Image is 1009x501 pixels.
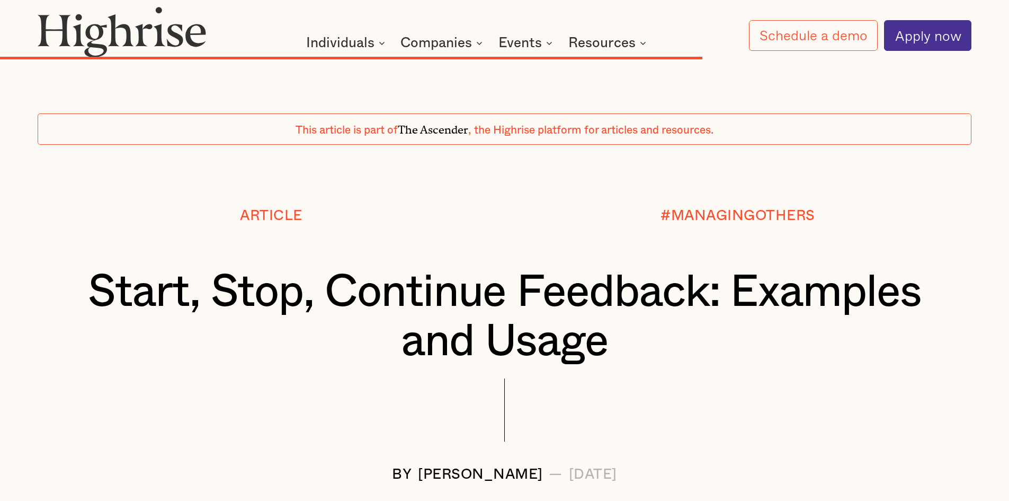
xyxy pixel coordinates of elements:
div: Events [498,37,542,49]
div: Companies [400,37,472,49]
div: Individuals [306,37,374,49]
span: , the Highrise platform for articles and resources. [468,125,713,136]
div: #MANAGINGOTHERS [660,208,815,223]
div: [DATE] [569,467,617,482]
span: This article is part of [296,125,398,136]
a: Schedule a demo [749,20,878,50]
div: Resources [568,37,636,49]
div: Resources [568,37,649,49]
div: [PERSON_NAME] [418,467,543,482]
img: Highrise logo [38,6,206,57]
div: Individuals [306,37,388,49]
div: Events [498,37,556,49]
div: Companies [400,37,486,49]
span: The Ascender [398,120,468,134]
div: Article [240,208,302,223]
div: BY [392,467,412,482]
h1: Start, Stop, Continue Feedback: Examples and Usage [77,268,933,367]
a: Apply now [884,20,971,51]
div: — [549,467,562,482]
